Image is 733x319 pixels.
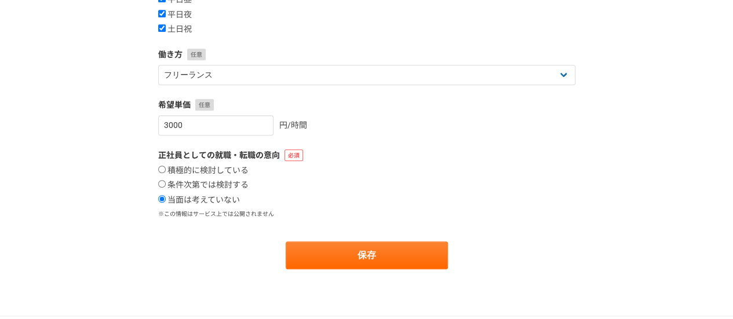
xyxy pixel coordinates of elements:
input: 条件次第では検討する [158,180,166,188]
input: 当面は考えていない [158,195,166,203]
label: 積極的に検討している [158,166,249,176]
p: ※この情報はサービス上では公開されません [158,210,575,218]
input: 積極的に検討している [158,166,166,173]
input: 平日夜 [158,10,166,17]
label: 条件次第では検討する [158,180,249,190]
span: 円/時間 [279,120,307,130]
label: 働き方 [158,49,575,61]
label: 正社員としての就職・転職の意向 [158,149,575,162]
label: 希望単価 [158,99,575,111]
input: 土日祝 [158,24,166,32]
label: 平日夜 [158,10,192,20]
button: 保存 [286,241,448,269]
label: 当面は考えていない [158,195,240,206]
label: 土日祝 [158,24,192,35]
